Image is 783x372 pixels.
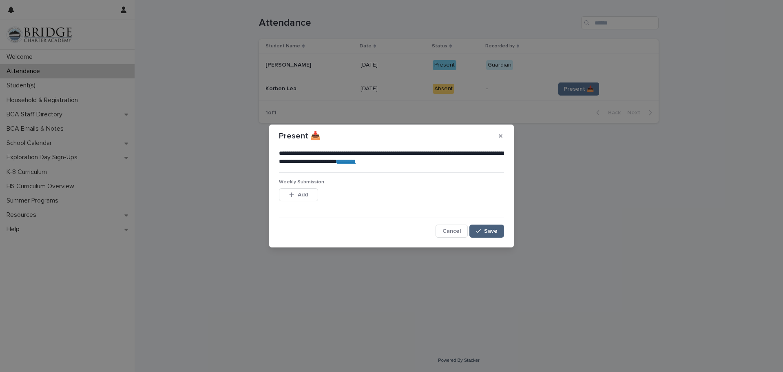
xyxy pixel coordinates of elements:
button: Add [279,188,318,201]
p: Present 📥 [279,131,321,141]
span: Add [298,192,308,198]
button: Cancel [436,225,468,238]
span: Cancel [442,228,461,234]
span: Weekly Submission [279,180,324,185]
button: Save [469,225,504,238]
span: Save [484,228,498,234]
